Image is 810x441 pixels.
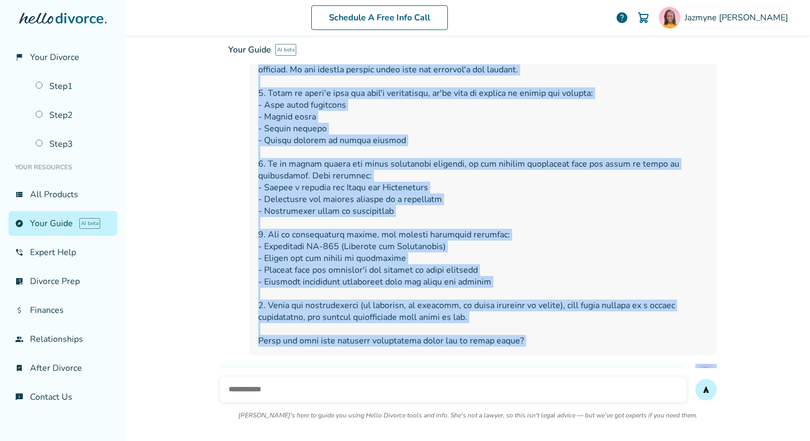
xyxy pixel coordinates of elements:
span: Your Guide [228,44,271,56]
a: chat_infoContact Us [9,385,117,409]
a: phone_in_talkExpert Help [9,240,117,265]
a: view_listAll Products [9,182,117,207]
span: bookmark_check [15,364,24,372]
button: send [695,379,717,400]
span: Jazmyne [PERSON_NAME] [685,12,792,24]
span: attach_money [15,306,24,315]
span: list_alt_check [15,277,24,286]
a: help [616,11,628,24]
a: exploreYour GuideAI beta [9,211,117,236]
span: Your Divorce [30,51,79,63]
a: Schedule A Free Info Call [311,5,448,30]
span: phone_in_talk [15,248,24,257]
li: Your Resources [9,156,117,178]
span: group [15,335,24,343]
span: send [702,385,710,394]
span: AI beta [275,44,296,56]
span: AI beta [79,218,100,229]
a: bookmark_checkAfter Divorce [9,356,117,380]
span: Lorem ipsu dolors am consectetura, elits doe temporin utlaboreet dolo magn al en adminimv. Quis'n... [258,17,708,347]
a: list_alt_checkDivorce Prep [9,269,117,294]
a: groupRelationships [9,327,117,352]
img: Jazmyne Williams [659,7,680,28]
a: flag_2Your Divorce [9,45,117,70]
span: flag_2 [15,53,24,62]
a: Step1 [29,74,117,99]
span: chat_info [15,393,24,401]
span: view_list [15,190,24,199]
iframe: Chat Widget [756,390,810,441]
span: explore [15,219,24,228]
img: Cart [637,11,650,24]
p: [PERSON_NAME]'s here to guide you using Hello Divorce tools and info. She's not a lawyer, so this... [238,411,697,420]
a: attach_moneyFinances [9,298,117,323]
img: User [695,364,717,385]
a: Step3 [29,132,117,156]
a: Step2 [29,103,117,128]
